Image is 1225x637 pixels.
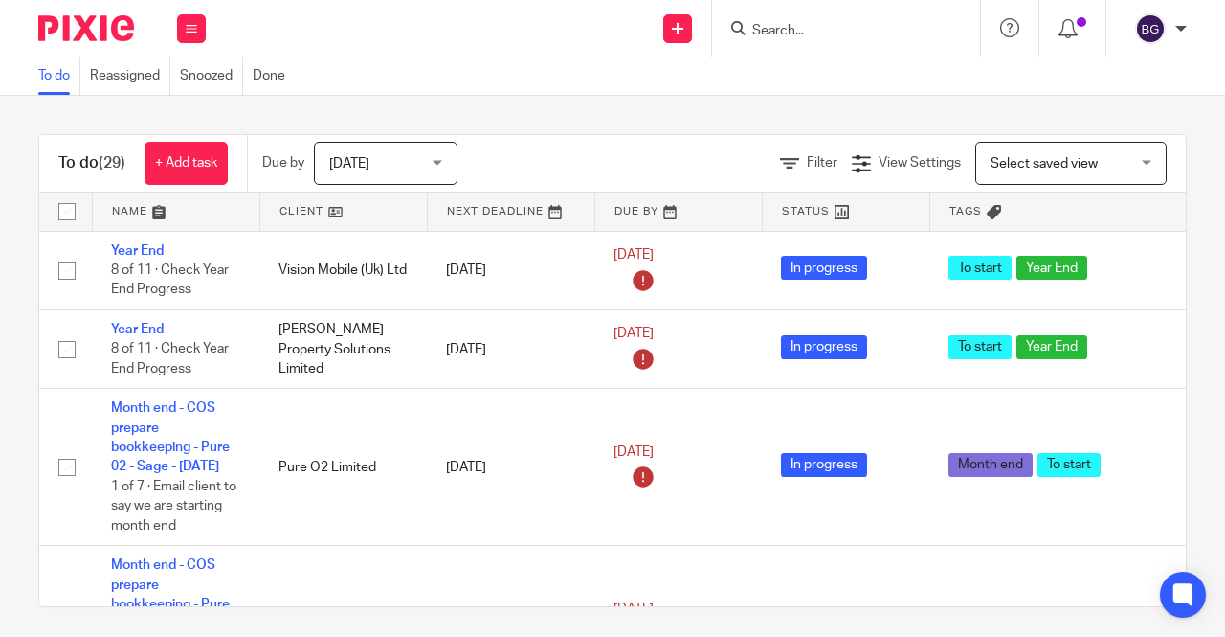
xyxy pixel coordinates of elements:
span: In progress [781,256,867,280]
span: To start [948,256,1012,280]
td: Vision Mobile (Uk) Ltd [259,231,427,309]
a: Year End [111,244,164,258]
span: Select saved view [991,157,1098,171]
img: svg%3E [1135,13,1166,44]
a: Month end - COS prepare bookkeeping - Pure 02 - Sage - [DATE] [111,401,230,473]
a: Done [253,57,295,95]
span: View Settings [879,156,961,170]
span: In progress [781,453,867,477]
span: To start [1037,453,1101,477]
td: [DATE] [427,389,594,546]
a: Month end - COS prepare bookkeeping - Pure 02 - Sage - [DATE] [111,558,230,630]
span: Year End [1016,335,1087,359]
span: Month end [948,453,1033,477]
img: Pixie [38,15,134,41]
td: [DATE] [427,231,594,309]
span: Tags [949,206,982,216]
span: In progress [781,335,867,359]
td: [DATE] [427,309,594,388]
span: 8 of 11 · Check Year End Progress [111,263,229,297]
span: To start [948,335,1012,359]
span: Year End [1016,256,1087,280]
span: 1 of 7 · Email client to say we are starting month end [111,480,236,533]
span: [DATE] [613,445,654,459]
input: Search [750,23,923,40]
span: (29) [99,155,125,171]
span: Filter [807,156,837,170]
span: [DATE] [613,603,654,616]
a: Reassigned [90,57,170,95]
td: Pure O2 Limited [259,389,427,546]
span: 8 of 11 · Check Year End Progress [111,343,229,376]
a: + Add task [145,142,228,185]
span: [DATE] [613,328,654,341]
td: [PERSON_NAME] Property Solutions Limited [259,309,427,388]
p: Due by [262,153,304,172]
a: Year End [111,323,164,336]
h1: To do [58,153,125,173]
span: [DATE] [329,157,369,171]
a: To do [38,57,80,95]
span: [DATE] [613,248,654,262]
a: Snoozed [180,57,243,95]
